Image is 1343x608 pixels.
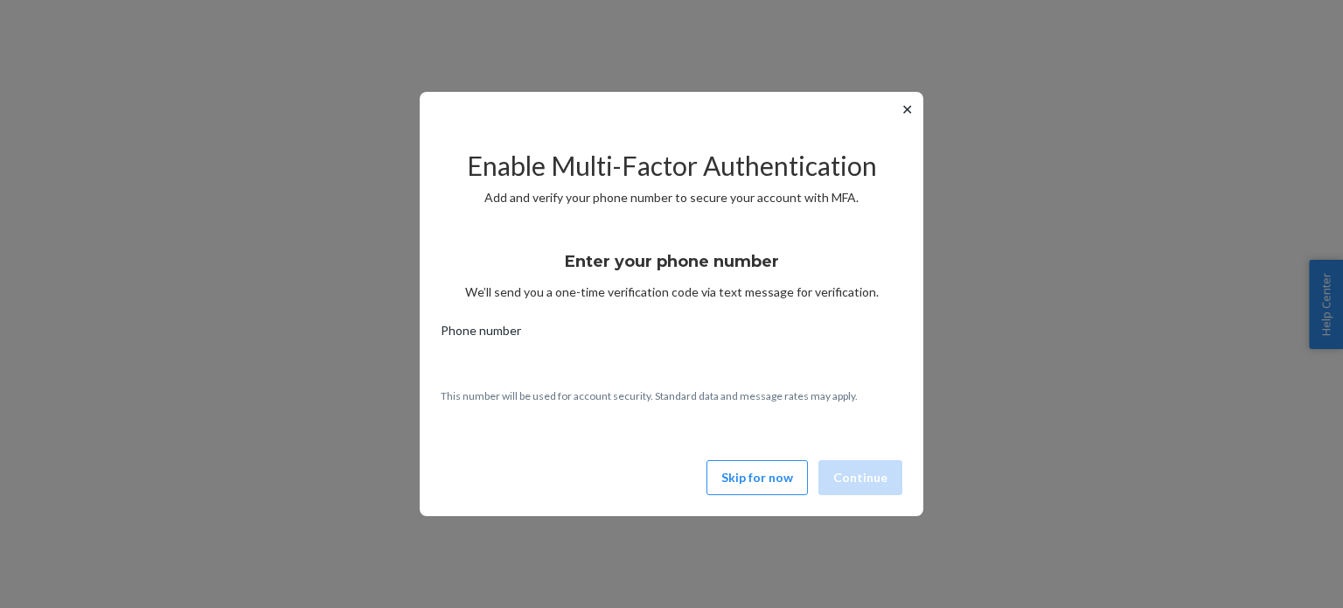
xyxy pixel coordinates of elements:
button: Skip for now [706,460,808,495]
p: Add and verify your phone number to secure your account with MFA. [441,189,902,206]
button: Continue [818,460,902,495]
h3: Enter your phone number [565,250,779,273]
p: This number will be used for account security. Standard data and message rates may apply. [441,388,902,403]
span: Phone number [441,322,521,346]
h2: Enable Multi-Factor Authentication [441,151,902,180]
div: We’ll send you a one-time verification code via text message for verification. [441,236,902,301]
button: ✕ [898,99,916,120]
